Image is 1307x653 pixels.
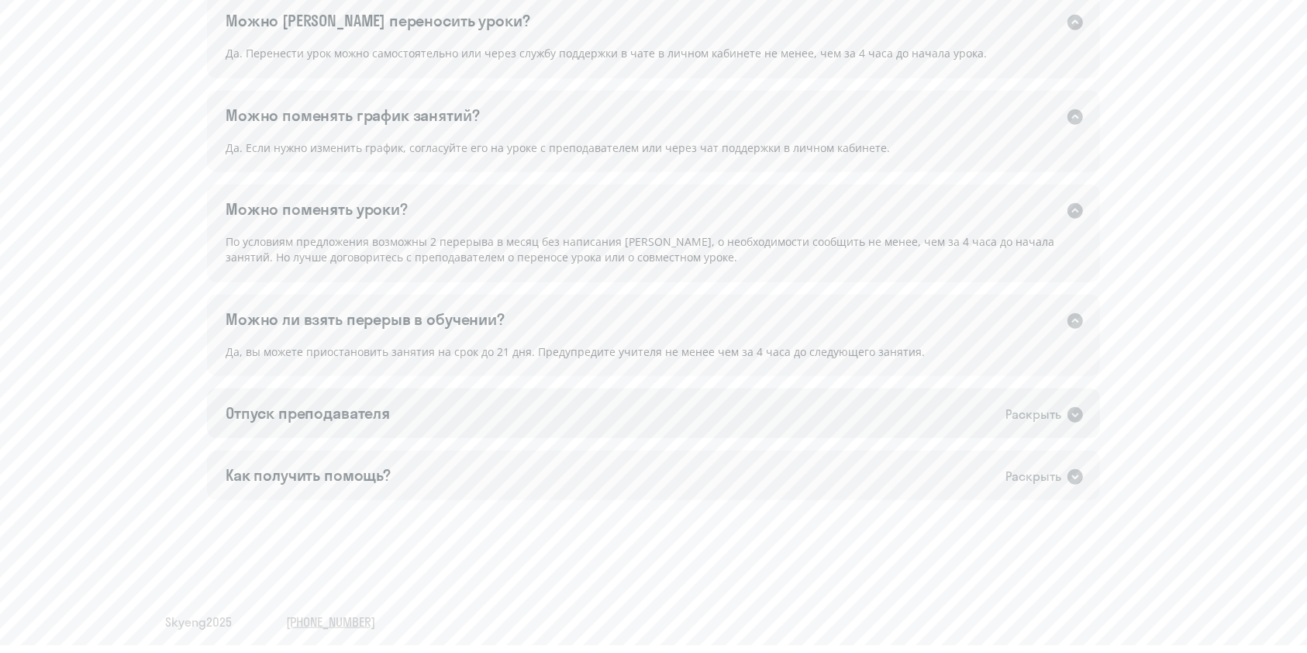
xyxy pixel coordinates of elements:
font: [PHONE_NUMBER] [286,614,375,630]
font: По условиям предложения возможны 2 перерыва в месяц без написания [PERSON_NAME], о необходимости ... [226,234,1054,264]
font: Да, вы можете приостановить занятия на срок до 21 дня. Предупредите учителя не менее чем за 4 час... [226,344,925,359]
font: Можно ли взять перерыв в обучении? [226,309,505,329]
font: Как получить помощь? [226,465,391,485]
font: 2025 [206,614,232,630]
font: Да. Перенести урок можно самостоятельно или через службу поддержки в чате в личном кабинете не ме... [226,46,987,60]
a: [PHONE_NUMBER] [286,613,375,631]
font: Можно поменять график занятий? [226,105,480,125]
font: Раскрыть [1005,468,1061,484]
font: Отпуск преподавателя [226,403,390,423]
font: Skyeng [165,614,206,630]
font: Можно поменять уроки? [226,199,408,219]
font: Раскрыть [1005,406,1061,422]
font: Да. Если нужно изменить график, согласуйте его на уроке с преподавателем или через чат поддержки ... [226,140,890,155]
font: Можно [PERSON_NAME] переносить уроки? [226,11,529,30]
